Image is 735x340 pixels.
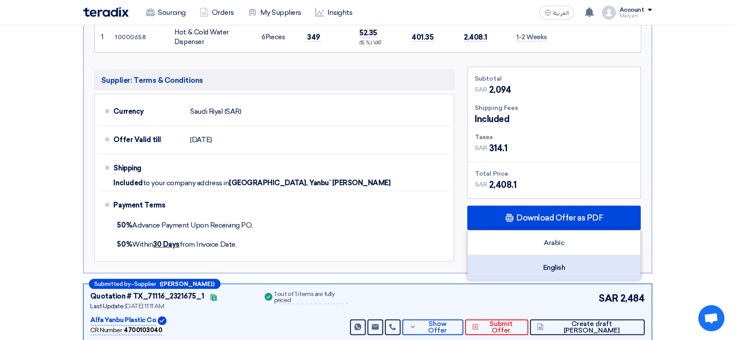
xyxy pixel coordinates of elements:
button: Create draft [PERSON_NAME] [530,320,644,335]
span: SAR [475,85,487,94]
u: 30 Days [153,240,180,248]
div: – [89,279,221,289]
span: Included [475,112,509,126]
span: 1-2 Weeks [517,33,548,41]
span: SAR [599,291,619,306]
td: Pieces [255,22,300,52]
a: Open chat [698,305,725,331]
span: [DATE] [191,136,212,144]
img: profile_test.png [602,6,616,20]
a: My Suppliers [241,3,308,22]
span: 52.35 [360,28,378,37]
div: English [468,255,640,280]
span: [GEOGRAPHIC_DATA], Yanbu` [PERSON_NAME] [229,179,390,187]
a: Sourcing [139,3,193,22]
span: 2,408.1 [489,178,517,191]
span: [DATE] 11:11 AM [125,303,164,310]
span: Advance Payment Upon Receiving PO, [117,221,253,229]
span: 314.1 [489,142,507,155]
span: SAR [475,180,487,189]
span: Within from Invoice Date. [117,240,237,248]
div: Currency [114,101,184,122]
span: Submitted by [95,281,131,287]
span: Last Update [91,303,124,310]
strong: 50% [117,221,133,229]
img: Verified Account [158,316,167,325]
b: ([PERSON_NAME]) [160,281,215,287]
span: Show Offer [419,321,456,334]
span: 2,484 [620,291,645,306]
span: 349 [307,33,321,42]
span: Create draft [PERSON_NAME] [546,321,637,334]
div: Quotation # TX_71116_2321675_1 [91,291,204,302]
h5: Supplier: Terms & Conditions [94,70,455,90]
span: 6 [262,33,266,41]
a: Insights [308,3,359,22]
img: Teradix logo [83,7,129,17]
button: Show Offer [402,320,463,335]
div: Hot & Cold Water Dispenser [175,27,248,47]
span: 401.35 [412,33,434,42]
div: Shipping Fees [475,103,633,112]
a: Orders [193,3,241,22]
div: CR Number : [91,326,163,335]
div: 1 out of 1 items are fully priced [274,291,348,304]
span: to your company address in [143,179,229,187]
span: Included [114,179,143,187]
td: 1 [95,22,109,52]
button: Submit Offer [465,320,528,335]
span: العربية [553,10,569,16]
td: 10000658 [109,22,168,52]
span: 2,408.1 [464,33,488,42]
span: Supplier [135,281,157,287]
div: Payment Terms [114,195,440,216]
button: العربية [539,6,574,20]
div: Total Price [475,169,633,178]
div: Shipping [114,158,184,179]
div: Account [619,7,644,14]
span: SAR [475,143,487,153]
div: Maryam [619,14,652,18]
div: Saudi Riyal (SAR) [191,103,242,120]
p: Alfa Yanbu Plastic Co [91,315,157,326]
div: Taxes [475,133,633,142]
div: Arabic [468,231,640,255]
div: (15 %) VAT [360,40,398,47]
b: 4700103040 [124,326,162,334]
span: Download Offer as PDF [516,214,603,222]
span: 2,094 [489,83,511,96]
strong: 50% [117,240,133,248]
div: Offer Valid till [114,129,184,150]
span: Submit Offer [481,321,521,334]
div: Subtotal [475,74,633,83]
